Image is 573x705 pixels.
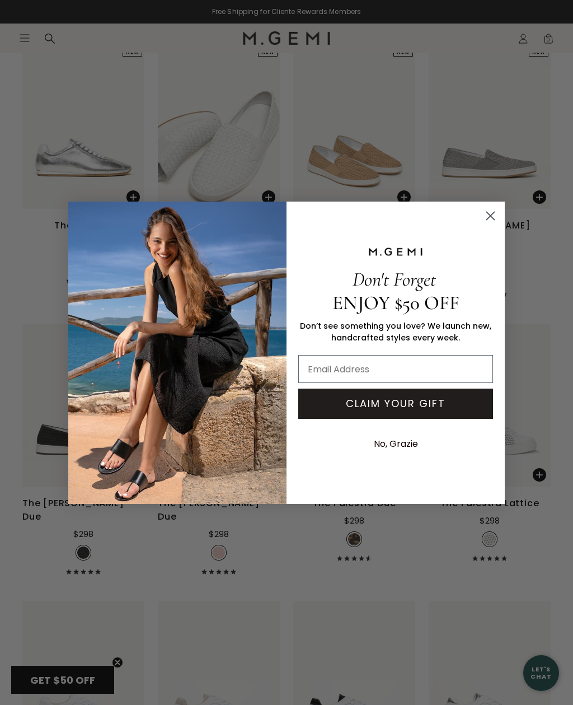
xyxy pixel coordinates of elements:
[332,291,459,315] span: ENJOY $50 OFF
[68,202,286,504] img: M.Gemi
[368,247,424,257] img: M.GEMI
[298,355,493,383] input: Email Address
[298,389,493,419] button: CLAIM YOUR GIFT
[353,268,436,291] span: Don't Forget
[481,206,500,226] button: Close dialog
[368,430,424,458] button: No, Grazie
[300,320,491,343] span: Don’t see something you love? We launch new, handcrafted styles every week.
